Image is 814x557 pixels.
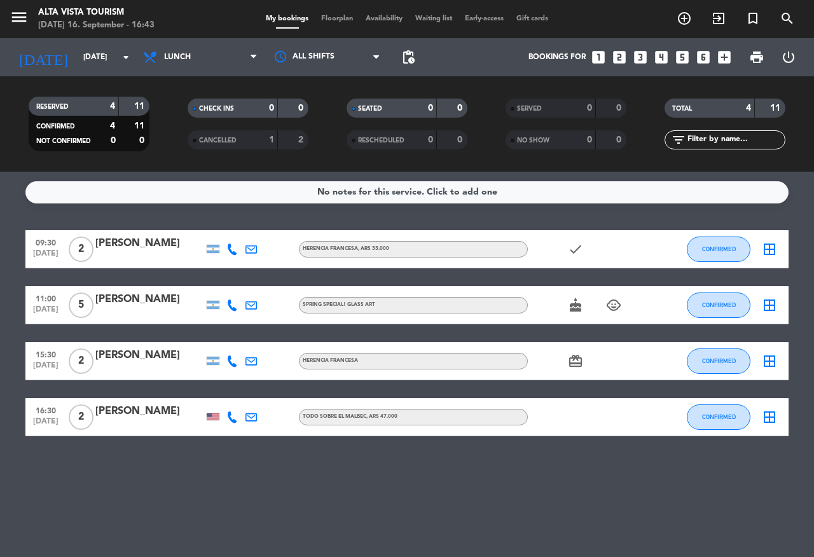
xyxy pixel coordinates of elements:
div: [PERSON_NAME] [95,403,203,420]
i: cake [568,298,583,313]
button: CONFIRMED [687,237,750,262]
strong: 0 [111,136,116,145]
strong: 4 [110,121,115,130]
i: looks_two [611,49,628,65]
strong: 0 [587,104,592,113]
span: Waiting list [409,15,459,22]
span: 09:30 [30,235,62,249]
span: CHECK INS [199,106,234,112]
div: LOG OUT [773,38,804,76]
span: [DATE] [30,417,62,432]
i: border_all [762,242,777,257]
i: looks_one [590,49,607,65]
input: Filter by name... [686,133,785,147]
span: Herencia Francesa [303,358,358,363]
i: card_giftcard [568,354,583,369]
span: Availability [359,15,409,22]
div: [PERSON_NAME] [95,235,203,252]
button: CONFIRMED [687,404,750,430]
button: CONFIRMED [687,292,750,318]
i: add_circle_outline [677,11,692,26]
span: TOTAL [672,106,692,112]
strong: 0 [139,136,147,145]
i: search [780,11,795,26]
div: [DATE] 16. September - 16:43 [38,19,155,32]
span: CONFIRMED [702,301,736,308]
i: border_all [762,354,777,369]
span: [DATE] [30,249,62,264]
span: 15:30 [30,347,62,361]
strong: 4 [110,102,115,111]
i: arrow_drop_down [118,50,134,65]
span: My bookings [259,15,315,22]
strong: 0 [428,135,433,144]
span: CANCELLED [199,137,237,144]
div: [PERSON_NAME] [95,291,203,308]
strong: 4 [746,104,751,113]
strong: 1 [269,135,274,144]
span: [DATE] [30,361,62,376]
button: menu [10,8,29,31]
span: 5 [69,292,93,318]
span: Bookings for [528,53,586,62]
span: 2 [69,404,93,430]
i: border_all [762,298,777,313]
button: CONFIRMED [687,348,750,374]
span: 2 [69,348,93,374]
span: , ARS 33.000 [358,246,389,251]
span: CONFIRMED [702,413,736,420]
strong: 0 [616,135,624,144]
span: 2 [69,237,93,262]
span: 16:30 [30,402,62,417]
strong: 2 [298,135,306,144]
i: exit_to_app [711,11,726,26]
span: Early-access [459,15,510,22]
i: check [568,242,583,257]
i: looks_3 [632,49,649,65]
i: [DATE] [10,43,77,71]
i: add_box [716,49,733,65]
strong: 0 [298,104,306,113]
strong: 0 [616,104,624,113]
strong: 0 [428,104,433,113]
strong: 0 [269,104,274,113]
span: , ARS 47.000 [366,414,397,419]
i: looks_6 [695,49,712,65]
span: SPRING Special! Glass Art [303,302,375,307]
strong: 11 [134,102,147,111]
span: Todo sobre el malbec [303,414,397,419]
span: CONFIRMED [702,357,736,364]
span: NOT CONFIRMED [36,138,91,144]
span: Gift cards [510,15,555,22]
span: [DATE] [30,305,62,320]
i: power_settings_new [781,50,796,65]
span: SEATED [358,106,382,112]
span: print [749,50,764,65]
i: filter_list [671,132,686,148]
strong: 0 [457,135,465,144]
span: NO SHOW [517,137,549,144]
div: No notes for this service. Click to add one [317,185,497,200]
span: Herencia Francesa [303,246,389,251]
div: [PERSON_NAME] [95,347,203,364]
strong: 0 [587,135,592,144]
span: Lunch [164,53,191,62]
strong: 11 [770,104,783,113]
i: border_all [762,409,777,425]
strong: 11 [134,121,147,130]
span: pending_actions [401,50,416,65]
span: SERVED [517,106,542,112]
span: RESCHEDULED [358,137,404,144]
i: menu [10,8,29,27]
span: Floorplan [315,15,359,22]
i: turned_in_not [745,11,761,26]
span: CONFIRMED [36,123,75,130]
i: child_care [606,298,621,313]
span: RESERVED [36,104,69,110]
i: looks_4 [653,49,670,65]
div: Alta Vista Tourism [38,6,155,19]
span: CONFIRMED [702,245,736,252]
strong: 0 [457,104,465,113]
span: 11:00 [30,291,62,305]
i: looks_5 [674,49,691,65]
